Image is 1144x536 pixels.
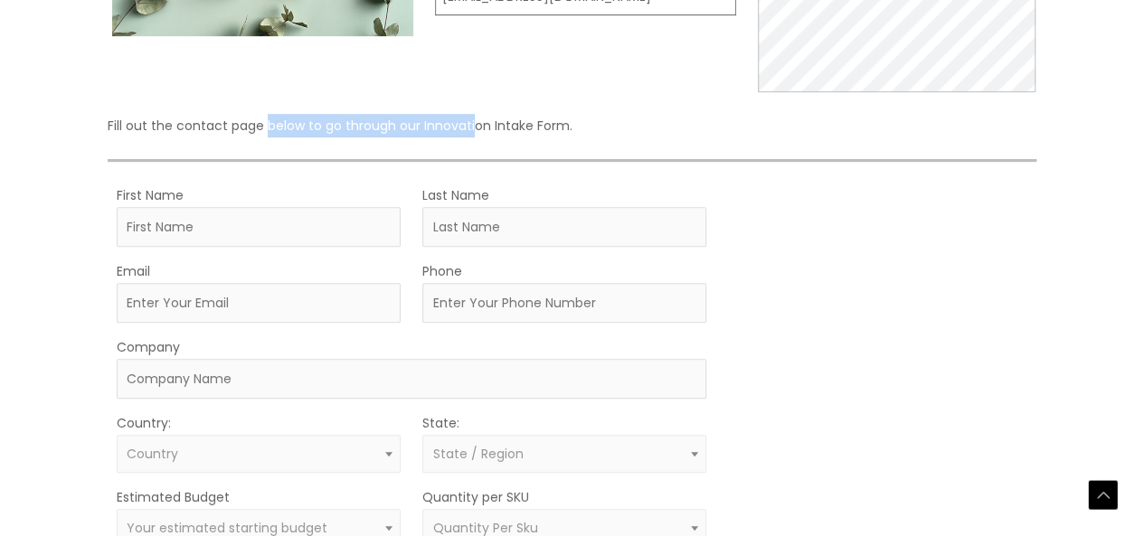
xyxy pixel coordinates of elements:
[422,259,462,283] label: Phone
[422,283,706,323] input: Enter Your Phone Number
[117,485,230,509] label: Estimated Budget
[117,207,401,247] input: First Name
[422,411,459,435] label: State:
[117,259,150,283] label: Email
[422,183,489,207] label: Last Name
[117,335,180,359] label: Company
[422,207,706,247] input: Last Name
[117,411,171,435] label: Country:
[422,485,529,509] label: Quantity per SKU
[117,283,401,323] input: Enter Your Email
[117,183,184,207] label: First Name
[127,445,178,463] span: Country
[108,114,1036,137] p: Fill out the contact page below to go through our Innovation Intake Form.
[432,445,523,463] span: State / Region
[117,359,706,399] input: Company Name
